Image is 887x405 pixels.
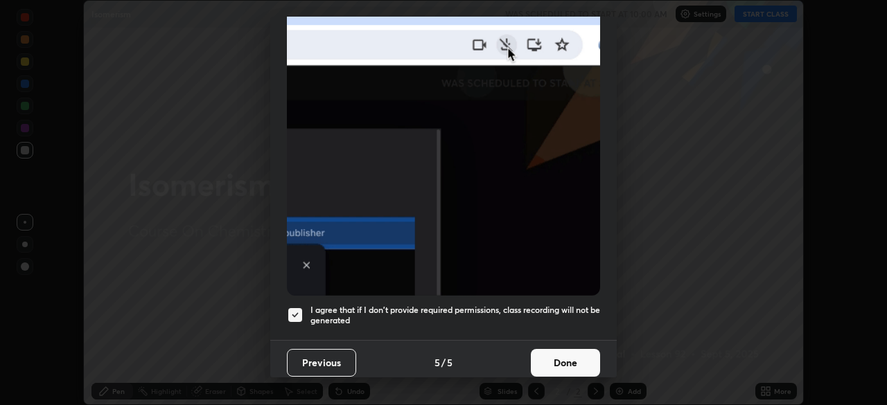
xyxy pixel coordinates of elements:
[434,355,440,370] h4: 5
[531,349,600,377] button: Done
[441,355,446,370] h4: /
[447,355,453,370] h4: 5
[310,305,600,326] h5: I agree that if I don't provide required permissions, class recording will not be generated
[287,349,356,377] button: Previous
